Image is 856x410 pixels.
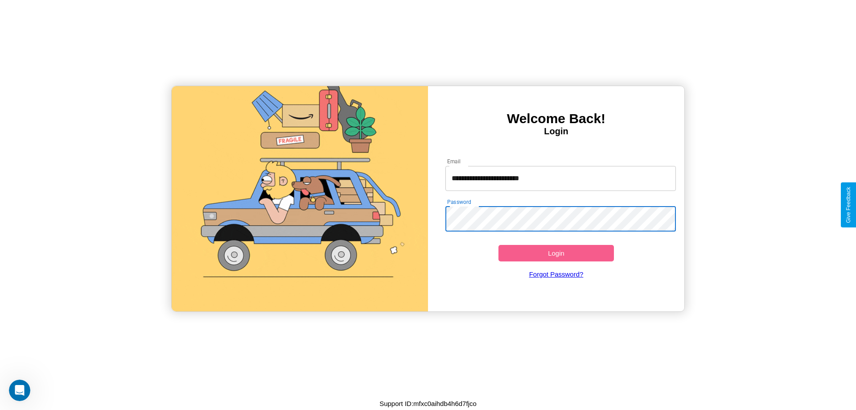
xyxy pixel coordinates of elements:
div: Give Feedback [845,187,852,223]
a: Forgot Password? [441,261,672,287]
label: Password [447,198,471,206]
label: Email [447,157,461,165]
img: gif [172,86,428,311]
button: Login [498,245,614,261]
h4: Login [428,126,684,137]
iframe: Intercom live chat [9,380,30,401]
h3: Welcome Back! [428,111,684,126]
p: Support ID: mfxc0aihdb4h6d7fjco [379,398,477,410]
